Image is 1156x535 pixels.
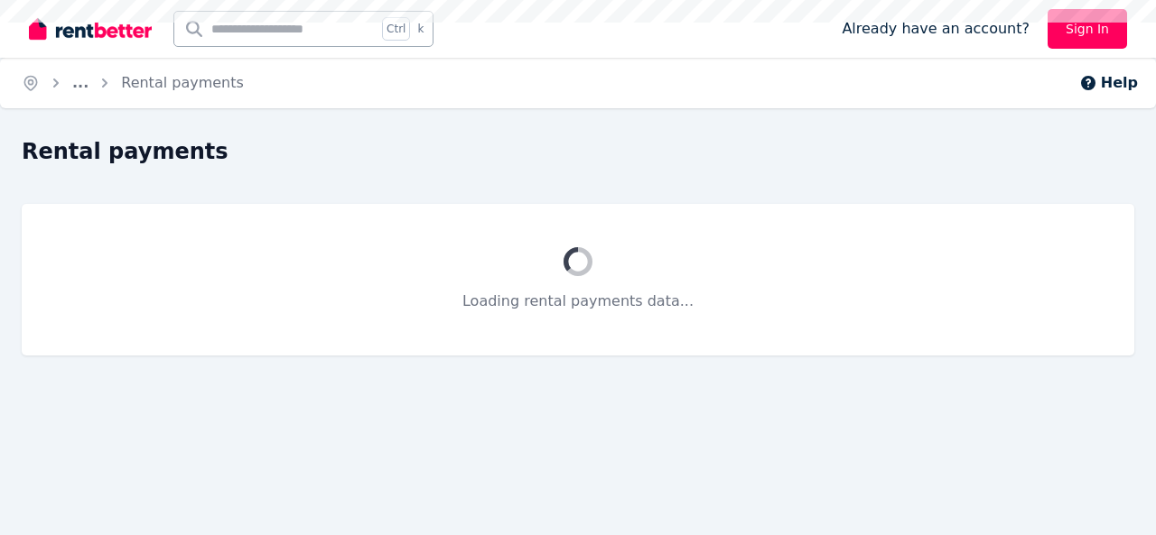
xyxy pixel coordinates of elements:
[22,137,228,166] h1: Rental payments
[382,17,410,41] span: Ctrl
[417,22,424,36] span: k
[842,18,1030,40] span: Already have an account?
[1048,9,1127,49] a: Sign In
[29,15,152,42] img: RentBetter
[121,74,244,91] a: Rental payments
[65,291,1091,312] p: Loading rental payments data...
[1079,72,1138,94] button: Help
[72,74,89,91] a: ...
